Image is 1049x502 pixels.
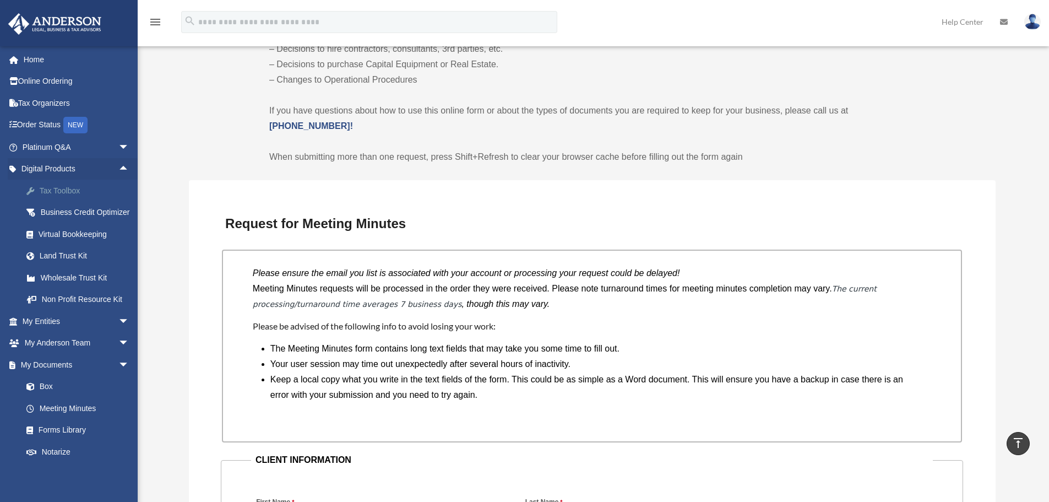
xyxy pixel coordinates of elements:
[8,71,146,93] a: Online Ordering
[39,228,132,241] div: Virtual Bookkeeping
[39,293,132,306] div: Non Profit Resource Kit
[8,463,146,485] a: Online Learningarrow_drop_down
[39,271,132,285] div: Wholesale Trust Kit
[251,452,933,468] legend: CLIENT INFORMATION
[149,15,162,29] i: menu
[270,372,922,403] li: Keep a local copy what you write in the text fields of the form. This could be as simple as a Wor...
[270,357,922,372] li: Your user session may time out unexpectedly after several hours of inactivity.
[269,121,353,131] a: [PHONE_NUMBER]!
[269,149,915,165] p: When submitting more than one request, press Shift+Refresh to clear your browser cache before fil...
[118,354,140,376] span: arrow_drop_down
[8,136,146,158] a: Platinum Q&Aarrow_drop_down
[39,184,132,198] div: Tax Toolbox
[15,267,146,289] a: Wholesale Trust Kit
[15,419,146,441] a: Forms Library
[253,284,877,309] em: The current processing/turnaround time averages 7 business days
[8,158,146,180] a: Digital Productsarrow_drop_up
[184,15,196,27] i: search
[8,310,146,332] a: My Entitiesarrow_drop_down
[8,332,146,354] a: My Anderson Teamarrow_drop_down
[270,341,922,357] li: The Meeting Minutes form contains long text fields that may take you some time to fill out.
[15,289,146,311] a: Non Profit Resource Kit
[118,310,140,333] span: arrow_drop_down
[15,223,146,245] a: Virtual Bookkeeping
[253,281,931,312] p: Meeting Minutes requests will be processed in the order they were received. Please note turnaroun...
[149,19,162,29] a: menu
[8,114,146,137] a: Order StatusNEW
[39,249,132,263] div: Land Trust Kit
[118,463,140,485] span: arrow_drop_down
[1024,14,1041,30] img: User Pic
[15,376,146,398] a: Box
[8,354,146,376] a: My Documentsarrow_drop_down
[8,48,146,71] a: Home
[15,245,146,267] a: Land Trust Kit
[63,117,88,133] div: NEW
[15,397,140,419] a: Meeting Minutes
[39,206,132,219] div: Business Credit Optimizer
[15,180,146,202] a: Tax Toolbox
[15,202,146,224] a: Business Credit Optimizer
[1007,432,1030,455] a: vertical_align_top
[1012,436,1025,450] i: vertical_align_top
[5,13,105,35] img: Anderson Advisors Platinum Portal
[8,92,146,114] a: Tax Organizers
[118,332,140,355] span: arrow_drop_down
[15,441,146,463] a: Notarize
[461,299,550,309] i: , though this may vary.
[269,103,915,134] p: If you have questions about how to use this online form or about the types of documents you are r...
[118,158,140,181] span: arrow_drop_up
[118,136,140,159] span: arrow_drop_down
[253,320,931,332] h4: Please be advised of the following info to avoid losing your work:
[253,268,680,278] i: Please ensure the email you list is associated with your account or processing your request could...
[221,212,963,235] h3: Request for Meeting Minutes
